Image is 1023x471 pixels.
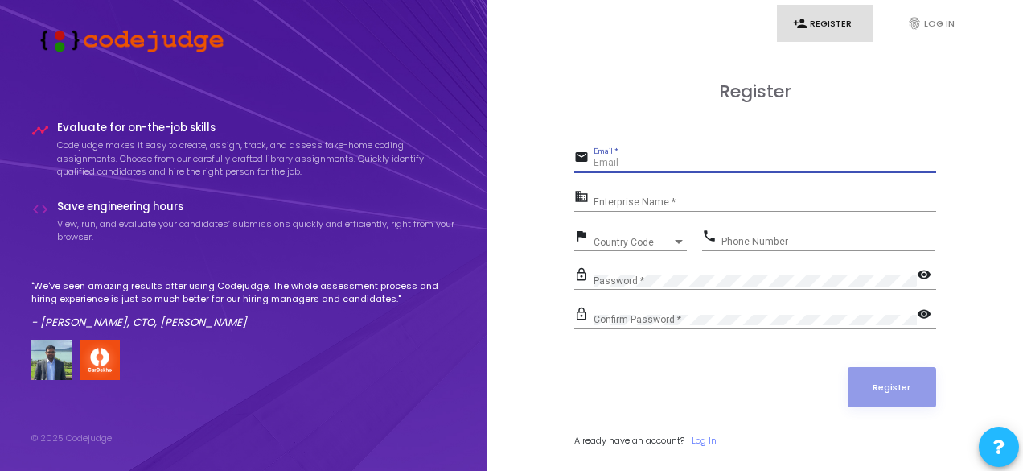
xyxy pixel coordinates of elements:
mat-icon: flag [574,228,594,247]
p: "We've seen amazing results after using Codejudge. The whole assessment process and hiring experi... [31,279,456,306]
div: © 2025 Codejudge [31,432,112,445]
i: fingerprint [907,16,922,31]
a: person_addRegister [777,5,873,43]
img: company-logo [80,340,120,380]
i: timeline [31,122,49,139]
img: user image [31,340,72,380]
mat-icon: visibility [917,266,936,286]
mat-icon: lock_outline [574,266,594,286]
input: Email [594,158,936,169]
mat-icon: phone [702,228,721,247]
h4: Evaluate for on-the-job skills [57,122,456,134]
mat-icon: lock_outline [574,306,594,325]
mat-icon: business [574,188,594,208]
h4: Save engineering hours [57,200,456,213]
button: Register [848,367,936,407]
input: Enterprise Name [594,197,936,209]
mat-icon: email [574,149,594,168]
input: Phone Number [721,236,935,247]
em: - [PERSON_NAME], CTO, [PERSON_NAME] [31,315,247,330]
h3: Register [574,81,936,102]
p: Codejudge makes it easy to create, assign, track, and assess take-home coding assignments. Choose... [57,138,456,179]
span: Already have an account? [574,434,684,447]
p: View, run, and evaluate your candidates’ submissions quickly and efficiently, right from your bro... [57,217,456,244]
a: Log In [692,434,717,448]
i: person_add [793,16,807,31]
mat-icon: visibility [917,306,936,325]
i: code [31,200,49,218]
span: Country Code [594,238,672,247]
a: fingerprintLog In [891,5,988,43]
